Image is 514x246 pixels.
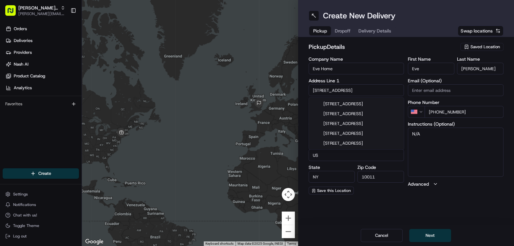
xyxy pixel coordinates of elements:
[361,229,403,242] button: Cancel
[3,211,79,220] button: Chat with us!
[3,232,79,241] button: Log out
[3,71,82,81] a: Product Catalog
[309,84,404,96] input: Enter address
[111,64,119,72] button: Start new chat
[310,109,403,119] div: [STREET_ADDRESS]
[7,147,12,152] div: 📗
[457,57,504,61] label: Last Name
[313,28,327,34] span: Pickup
[7,62,18,74] img: 1736555255976-a54dd68f-1ca7-489b-9aae-adbdc363a1c4
[309,165,355,170] label: State
[408,181,429,187] label: Advanced
[335,28,351,34] span: Dropoff
[310,119,403,129] div: [STREET_ADDRESS]
[13,202,36,207] span: Notifications
[408,84,504,96] input: Enter email address
[282,212,295,225] button: Zoom in
[13,146,50,153] span: Knowledge Base
[310,129,403,138] div: [STREET_ADDRESS]
[309,57,404,61] label: Company Name
[58,119,71,124] span: [DATE]
[309,171,355,183] input: Enter state
[309,42,457,51] h2: pickup Details
[29,69,90,74] div: We're available if you need us!
[309,97,404,150] div: Suggestions
[13,234,27,239] span: Log out
[310,99,403,109] div: [STREET_ADDRESS]
[408,78,504,83] label: Email (Optional)
[58,101,71,107] span: [DATE]
[18,11,65,16] button: [PERSON_NAME][EMAIL_ADDRESS][DOMAIN_NAME]
[309,78,404,83] label: Address Line 1
[55,147,61,152] div: 💻
[7,85,42,90] div: Past conversations
[38,171,51,176] span: Create
[3,99,79,109] div: Favorites
[54,101,57,107] span: •
[282,225,295,238] button: Zoom out
[53,144,108,155] a: 💻API Documentation
[84,237,105,246] a: Open this area in Google Maps (opens a new window)
[310,138,403,148] div: [STREET_ADDRESS]
[7,6,20,19] img: Nash
[7,26,119,36] p: Welcome 👋
[408,63,454,74] input: Enter first name
[4,144,53,155] a: 📗Knowledge Base
[54,119,57,124] span: •
[14,26,27,32] span: Orders
[62,146,105,153] span: API Documentation
[13,119,18,125] img: 1736555255976-a54dd68f-1ca7-489b-9aae-adbdc363a1c4
[29,62,107,69] div: Start new chat
[3,83,82,93] a: Analytics
[13,213,37,218] span: Chat with us!
[3,221,79,230] button: Toggle Theme
[409,229,451,242] button: Next
[287,242,296,245] a: Terms
[358,28,391,34] span: Delivery Details
[14,50,32,55] span: Providers
[408,57,454,61] label: First Name
[20,119,53,124] span: [PERSON_NAME]
[7,113,17,123] img: Charles Folsom
[309,63,404,74] input: Enter company name
[408,181,504,187] button: Advanced
[282,188,295,201] button: Map camera controls
[357,165,404,170] label: Zip Code
[14,73,45,79] span: Product Catalog
[461,28,493,34] span: Swap locations
[470,44,500,50] span: Saved Location
[457,63,504,74] input: Enter last name
[14,61,29,67] span: Nash AI
[14,38,32,44] span: Deliveries
[3,3,68,18] button: [PERSON_NAME] Org[PERSON_NAME][EMAIL_ADDRESS][DOMAIN_NAME]
[3,24,82,34] a: Orders
[7,95,17,106] img: Brittany Newman
[3,47,82,58] a: Providers
[309,149,404,161] input: Enter country
[46,162,79,167] a: Powered byPylon
[13,102,18,107] img: 1736555255976-a54dd68f-1ca7-489b-9aae-adbdc363a1c4
[238,242,283,245] span: Map data ©2025 Google, INEGI
[14,62,26,74] img: 1738778727109-b901c2ba-d612-49f7-a14d-d897ce62d23f
[205,241,234,246] button: Keyboard shortcuts
[3,200,79,209] button: Notifications
[408,100,504,105] label: Phone Number
[408,128,504,177] textarea: N/A
[20,101,53,107] span: [PERSON_NAME]
[460,42,504,51] button: Saved Location
[323,10,395,21] h1: Create New Delivery
[458,26,504,36] button: Swap locations
[65,162,79,167] span: Pylon
[425,106,504,118] input: Enter phone number
[17,42,108,49] input: Clear
[317,188,351,193] span: Save this Location
[309,187,354,195] button: Save this Location
[357,171,404,183] input: Enter zip code
[18,5,58,11] button: [PERSON_NAME] Org
[3,190,79,199] button: Settings
[3,35,82,46] a: Deliveries
[84,237,105,246] img: Google
[408,122,504,126] label: Instructions (Optional)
